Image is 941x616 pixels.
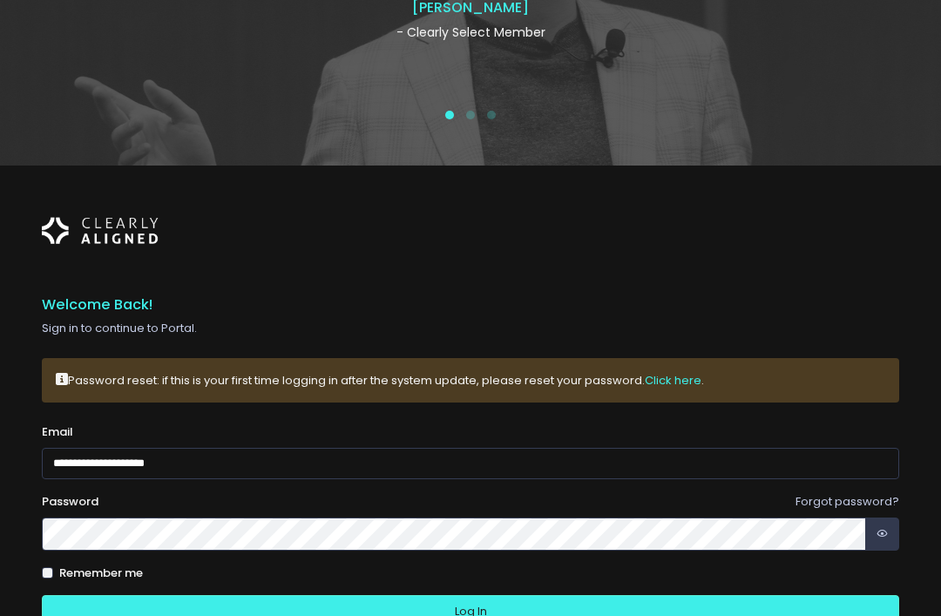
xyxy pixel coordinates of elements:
img: Logo Horizontal [42,207,159,254]
p: Sign in to continue to Portal. [42,320,899,337]
label: Email [42,423,73,441]
label: Password [42,493,98,511]
p: - Clearly Select Member [225,24,716,42]
a: Forgot password? [795,493,899,510]
h5: Welcome Back! [42,296,899,314]
a: Click here [645,372,701,389]
label: Remember me [59,565,143,582]
div: Password reset: if this is your first time logging in after the system update, please reset your ... [42,358,899,403]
